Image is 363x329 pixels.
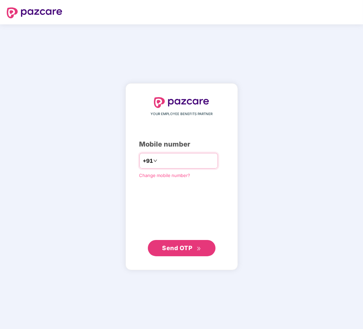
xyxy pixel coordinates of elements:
span: down [153,159,157,163]
a: Change mobile number? [139,173,190,178]
img: logo [154,97,209,108]
span: double-right [197,246,201,251]
div: Mobile number [139,139,224,150]
span: +91 [143,157,153,165]
span: Send OTP [162,244,192,251]
span: YOUR EMPLOYEE BENEFITS PARTNER [151,111,212,117]
img: logo [7,7,62,18]
button: Send OTPdouble-right [148,240,215,256]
